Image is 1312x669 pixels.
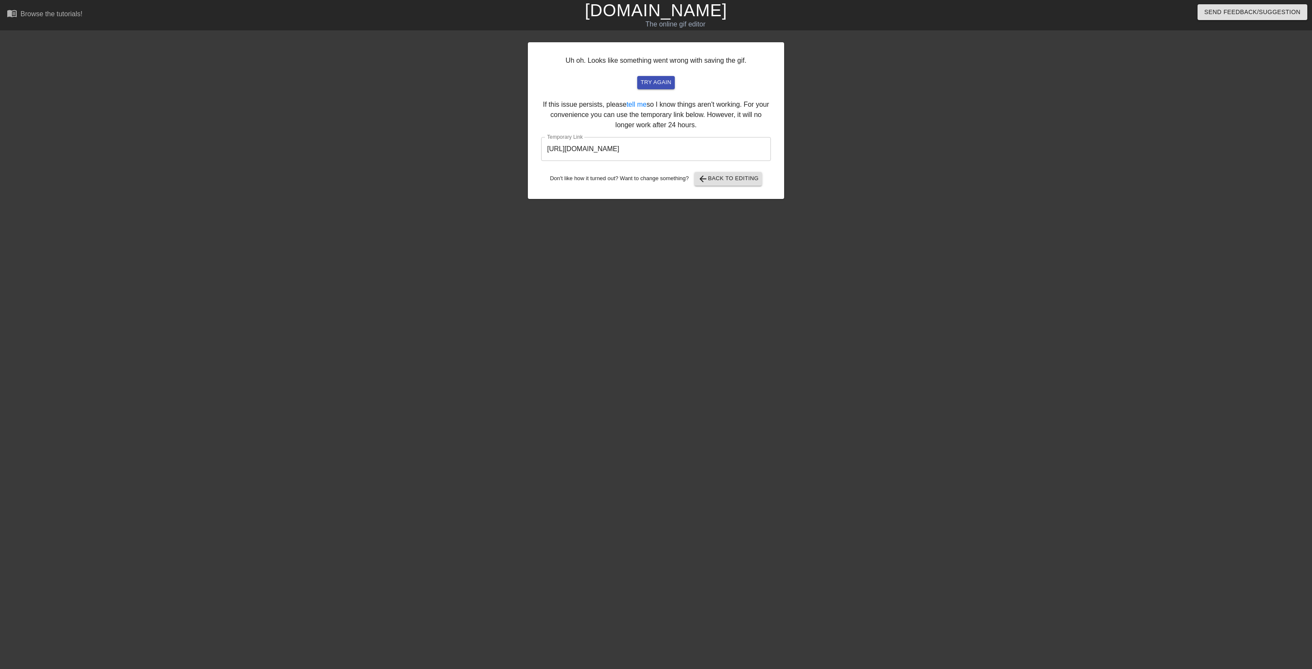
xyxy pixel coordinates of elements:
span: Send Feedback/Suggestion [1204,7,1300,18]
div: Browse the tutorials! [20,10,82,18]
button: Back to Editing [694,172,762,186]
span: Back to Editing [698,174,759,184]
a: Browse the tutorials! [7,8,82,21]
input: bare [541,137,771,161]
div: Uh oh. Looks like something went wrong with saving the gif. If this issue persists, please so I k... [528,42,784,199]
div: Don't like how it turned out? Want to change something? [541,172,771,186]
a: tell me [627,101,647,108]
div: The online gif editor [442,19,909,29]
span: arrow_back [698,174,708,184]
span: menu_book [7,8,17,18]
a: [DOMAIN_NAME] [585,1,727,20]
button: Send Feedback/Suggestion [1198,4,1307,20]
span: try again [641,78,671,88]
button: try again [637,76,675,89]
